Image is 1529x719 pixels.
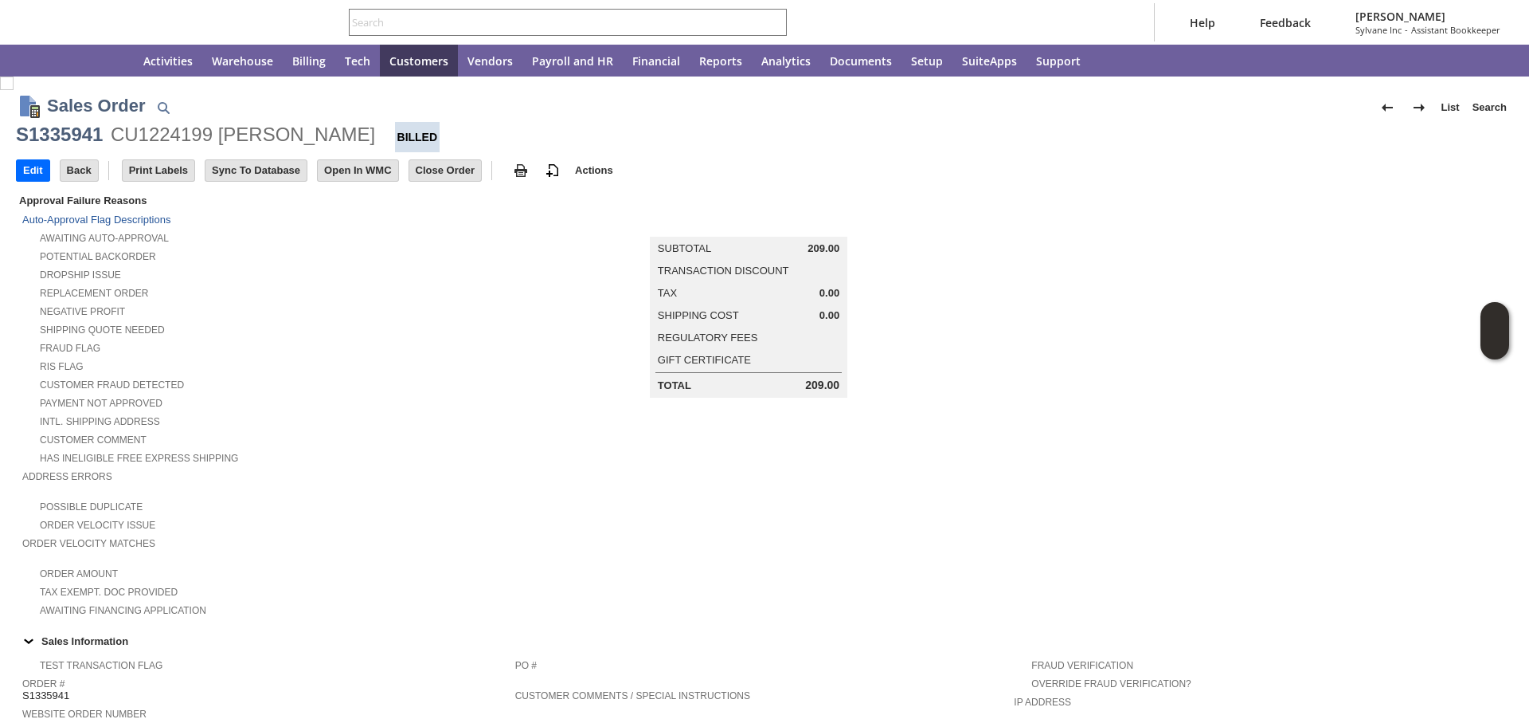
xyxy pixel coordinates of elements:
div: CU1224199 [PERSON_NAME] [111,122,375,147]
a: Reports [690,45,752,77]
span: Setup [911,53,943,69]
input: Open In WMC [318,160,398,181]
span: Reports [699,53,742,69]
a: Subtotal [658,242,711,254]
a: Transaction Discount [658,265,789,277]
a: Home [96,45,134,77]
a: Possible Duplicate [40,501,143,513]
a: Warehouse [202,45,283,77]
input: Close Order [409,160,481,181]
span: Sylvane Inc [1355,24,1402,36]
div: Shortcuts [57,45,96,77]
a: Regulatory Fees [658,332,757,344]
a: Support [1027,45,1090,77]
span: Vendors [467,53,513,69]
a: Tax Exempt. Doc Provided [40,587,178,598]
a: Replacement Order [40,288,148,299]
svg: Recent Records [29,51,48,70]
a: Payroll and HR [522,45,623,77]
a: Override Fraud Verification? [1031,678,1191,690]
a: Gift Certificate [658,354,751,366]
a: Potential Backorder [40,251,156,262]
a: Analytics [752,45,820,77]
a: Fraud Flag [40,343,100,354]
img: Quick Find [154,98,173,117]
span: Financial [632,53,680,69]
span: Support [1036,53,1081,69]
a: List [1435,95,1466,120]
a: Negative Profit [40,306,125,317]
a: RIS flag [40,361,84,372]
a: Order # [22,678,65,690]
span: 0.00 [819,309,839,322]
h1: Sales Order [47,92,146,119]
span: Oracle Guided Learning Widget. To move around, please hold and drag [1480,332,1509,360]
div: Approval Failure Reasons [16,191,509,210]
a: Dropship Issue [40,269,121,281]
span: Assistant Bookkeeper [1411,24,1500,36]
span: 209.00 [808,242,839,255]
a: Fraud Verification [1031,660,1133,671]
a: Actions [569,164,620,176]
a: Vendors [458,45,522,77]
a: PO # [515,660,537,671]
a: Total [658,379,691,391]
a: Shipping Quote Needed [40,324,165,336]
input: Sync To Database [205,160,307,181]
span: Help [1190,15,1215,30]
a: Intl. Shipping Address [40,416,160,427]
span: Activities [143,53,193,69]
span: Tech [345,53,370,69]
img: print.svg [511,161,530,180]
svg: Search [764,13,784,32]
svg: Shortcuts [67,51,86,70]
a: Activities [134,45,202,77]
img: Previous [1378,98,1397,117]
a: Setup [901,45,952,77]
a: IP Address [1014,697,1071,708]
span: [PERSON_NAME] [1355,9,1500,24]
a: Address Errors [22,471,112,482]
a: Financial [623,45,690,77]
a: Billing [283,45,335,77]
span: Documents [830,53,892,69]
a: Test Transaction Flag [40,660,162,671]
a: Customers [380,45,458,77]
div: Sales Information [16,631,1507,651]
a: Payment not approved [40,398,162,409]
input: Print Labels [123,160,194,181]
span: S1335941 [22,690,69,702]
a: SuiteApps [952,45,1027,77]
span: Customers [389,53,448,69]
a: Tech [335,45,380,77]
span: - [1405,24,1408,36]
span: 209.00 [805,379,839,392]
td: Sales Information [16,631,1513,651]
svg: Home [105,51,124,70]
a: Search [1466,95,1513,120]
input: Search [350,13,764,32]
span: Feedback [1260,15,1311,30]
img: Next [1410,98,1429,117]
a: Recent Records [19,45,57,77]
span: 0.00 [819,287,839,300]
a: Order Velocity Matches [22,538,155,549]
img: add-record.svg [543,161,562,180]
input: Edit [17,160,49,181]
a: Has Ineligible Free Express Shipping [40,453,238,464]
a: Order Velocity Issue [40,520,155,531]
a: Customer Comment [40,434,147,446]
a: Order Amount [40,568,118,580]
a: Customer Comments / Special Instructions [515,690,750,701]
span: Analytics [761,53,811,69]
iframe: Click here to launch Oracle Guided Learning Help Panel [1480,302,1509,359]
a: Documents [820,45,901,77]
a: Tax [658,287,677,299]
input: Back [61,160,98,181]
caption: Summary [650,211,847,237]
span: Payroll and HR [532,53,613,69]
div: S1335941 [16,122,103,147]
div: Billed [395,122,440,152]
span: SuiteApps [962,53,1017,69]
a: Awaiting Auto-Approval [40,233,169,244]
